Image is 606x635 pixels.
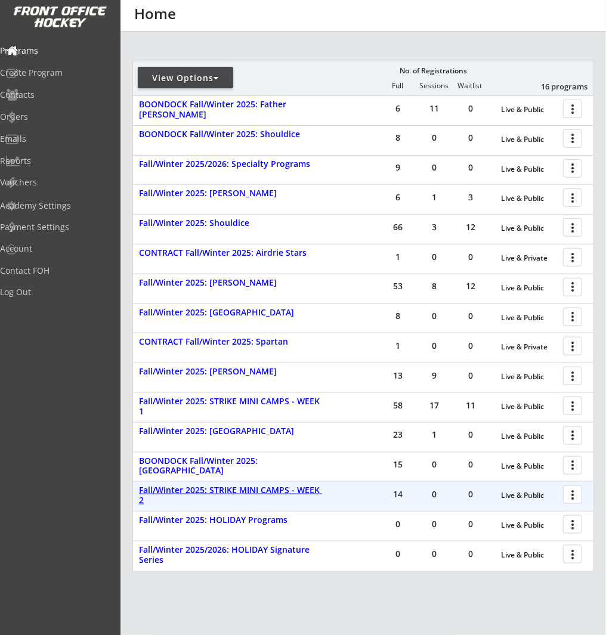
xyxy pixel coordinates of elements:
div: CONTRACT Fall/Winter 2025: Spartan [139,337,325,347]
div: 0 [453,104,488,113]
div: 0 [416,163,452,172]
div: Live & Private [501,343,557,351]
div: 9 [380,163,416,172]
div: 6 [380,193,416,202]
button: more_vert [563,367,582,385]
div: Live & Public [501,106,557,114]
div: No. of Registrations [397,67,471,75]
div: Waitlist [452,82,488,90]
div: 0 [453,134,488,142]
div: Sessions [416,82,452,90]
div: Fall/Winter 2025: [GEOGRAPHIC_DATA] [139,426,325,436]
div: Fall/Winter 2025: STRIKE MINI CAMPS - WEEK 2 [139,485,325,506]
div: BOONDOCK Fall/Winter 2025: Father [PERSON_NAME] [139,100,325,120]
div: Live & Public [501,521,557,529]
div: 0 [380,550,416,558]
div: 3 [453,193,488,202]
button: more_vert [563,545,582,563]
div: Live & Public [501,491,557,500]
button: more_vert [563,397,582,415]
div: 8 [416,282,452,290]
div: Live & Public [501,194,557,203]
div: 0 [416,253,452,261]
div: 0 [416,342,452,350]
div: 1 [380,342,416,350]
div: Live & Public [501,135,557,144]
div: 53 [380,282,416,290]
div: 0 [453,490,488,498]
div: 0 [416,312,452,320]
div: Live & Public [501,165,557,174]
div: 1 [380,253,416,261]
div: 0 [453,163,488,172]
div: Fall/Winter 2025: HOLIDAY Programs [139,515,325,525]
div: 58 [380,401,416,410]
button: more_vert [563,485,582,504]
button: more_vert [563,337,582,355]
button: more_vert [563,218,582,237]
div: 12 [453,282,488,290]
div: Fall/Winter 2025/2026: Specialty Programs [139,159,325,169]
div: Fall/Winter 2025: [PERSON_NAME] [139,278,325,288]
div: 12 [453,223,488,231]
button: more_vert [563,426,582,445]
div: Live & Public [501,314,557,322]
div: 0 [416,460,452,469]
div: Live & Public [501,373,557,381]
div: 9 [416,371,452,380]
div: Fall/Winter 2025: [PERSON_NAME] [139,367,325,377]
div: 0 [453,550,488,558]
button: more_vert [563,159,582,178]
div: Fall/Winter 2025: STRIKE MINI CAMPS - WEEK 1 [139,397,325,417]
div: 0 [453,460,488,469]
div: 0 [453,520,488,528]
button: more_vert [563,129,582,148]
div: 0 [416,134,452,142]
button: more_vert [563,100,582,118]
div: 0 [416,520,452,528]
div: 0 [453,312,488,320]
div: Live & Public [501,284,557,292]
div: 17 [416,401,452,410]
div: Live & Private [501,254,557,262]
div: BOONDOCK Fall/Winter 2025: [GEOGRAPHIC_DATA] [139,456,325,476]
div: 0 [453,342,488,350]
button: more_vert [563,278,582,296]
div: 13 [380,371,416,380]
div: 8 [380,134,416,142]
button: more_vert [563,515,582,534]
div: 16 programs [525,81,588,92]
div: 0 [416,490,452,498]
div: 1 [416,193,452,202]
div: 1 [416,430,452,439]
div: 11 [416,104,452,113]
div: BOONDOCK Fall/Winter 2025: Shouldice [139,129,325,140]
div: Live & Public [501,224,557,233]
div: Live & Public [501,462,557,470]
div: Fall/Winter 2025: [GEOGRAPHIC_DATA] [139,308,325,318]
div: 8 [380,312,416,320]
button: more_vert [563,248,582,267]
div: Live & Public [501,402,557,411]
button: more_vert [563,308,582,326]
div: Live & Public [501,551,557,559]
button: more_vert [563,456,582,475]
div: 66 [380,223,416,231]
div: Fall/Winter 2025/2026: HOLIDAY Signature Series [139,545,325,565]
div: 6 [380,104,416,113]
div: 3 [416,223,452,231]
div: 23 [380,430,416,439]
div: 14 [380,490,416,498]
div: Full [380,82,416,90]
div: 11 [453,401,488,410]
div: 0 [453,430,488,439]
div: 0 [416,550,452,558]
div: 0 [453,253,488,261]
div: 0 [453,371,488,380]
div: 0 [380,520,416,528]
div: Fall/Winter 2025: [PERSON_NAME] [139,188,325,199]
div: View Options [138,72,233,84]
div: Live & Public [501,432,557,441]
div: CONTRACT Fall/Winter 2025: Airdrie Stars [139,248,325,258]
button: more_vert [563,188,582,207]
